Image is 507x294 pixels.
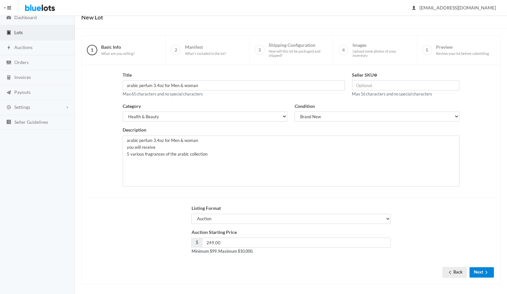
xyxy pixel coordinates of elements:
input: 0 [202,237,391,248]
span: 5 [422,45,432,55]
strong: Minimum $99. Maximum $10,000. [191,249,253,254]
span: Dashboard [14,15,37,20]
span: Review your lot before submitting [436,51,489,56]
a: arrow backBack [442,267,466,277]
textarea: arabic perfum 3.4oz for Men & woman you will receive 5 various fragrances of the arabic collection [123,135,459,186]
span: Lots [14,30,23,35]
ion-icon: speedometer [6,15,12,21]
span: What are you selling? [101,51,135,56]
span: 1 [87,45,97,55]
span: Invoices [14,74,31,80]
ion-icon: list box [6,119,12,125]
ion-icon: arrow forward [483,270,489,276]
span: $ [191,237,202,248]
ion-icon: clipboard [6,30,12,36]
label: Description [123,126,146,134]
span: Orders [14,59,29,65]
ion-icon: cog [6,105,12,111]
label: Auction Starting Price [191,229,236,236]
span: [EMAIL_ADDRESS][DOMAIN_NAME] [412,5,496,10]
label: Category [123,103,141,110]
label: Seller SKU [352,71,377,79]
span: Auctions [14,45,33,50]
ion-icon: person [410,5,417,11]
span: Manifest [185,44,226,56]
span: What's included in the lot? [185,51,226,56]
span: 3 [254,45,265,55]
ion-icon: flash [6,45,12,51]
span: 2 [170,45,181,55]
label: Condition [294,103,314,110]
span: Basic Info [101,44,135,56]
span: Settings [14,104,30,110]
ion-icon: paper plane [6,90,12,96]
label: Title [123,71,132,79]
span: 4 [338,45,348,55]
ion-icon: arrow back [447,270,453,276]
span: Images [352,42,411,58]
span: Payouts [14,89,31,95]
span: How will this lot be packaged and shipped? [269,49,327,58]
span: Preview [436,44,489,56]
button: Nextarrow forward [469,267,494,277]
label: Listing Format [191,205,220,212]
ion-icon: calculator [6,75,12,81]
span: Seller Guidelines [14,119,48,125]
input: Optional [352,80,459,90]
small: Max 65 characters and no special characters [123,91,203,96]
span: Shipping Configuration [269,42,327,58]
h1: New Lot [81,12,103,22]
small: Max 16 characters and no special characters [352,91,432,96]
span: Upload some photos of your inventory [352,49,411,58]
ion-icon: cash [6,60,12,66]
input: e.g. North Face, Polarmax and More Women's Winter Apparel [123,80,345,90]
